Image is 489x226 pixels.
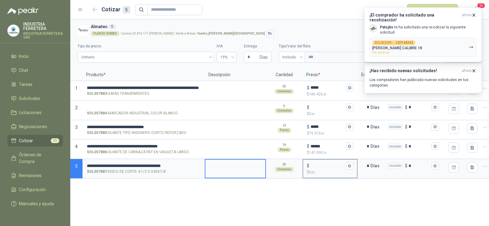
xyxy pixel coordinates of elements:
[370,68,459,73] h3: ¡Has recibido nuevas solicitudes!
[282,143,286,147] p: 10
[432,104,439,111] button: Incluido $
[321,132,324,135] span: ,00
[51,138,59,143] span: 11
[346,123,353,131] button: $$79.373,00
[7,184,63,195] a: Configuración
[311,112,315,116] span: ,00
[307,91,353,97] p: $
[388,163,403,169] div: Incluido
[7,107,63,118] a: Licitaciones
[87,130,186,136] p: - GUANTE TIPO INGENIERO CORTO REFORZADO
[311,85,345,90] input: $$186.425,40
[311,124,345,129] input: $$79.373,00
[278,128,291,133] div: Pares
[307,131,353,136] p: $
[123,6,130,13] div: 5
[462,68,472,73] span: ahora
[8,25,19,36] img: Company Logo
[78,25,88,36] img: Company Logo
[78,43,214,49] label: Tipo de precio
[87,105,200,110] input: SOL057884-MARCADOR INDUSTRIAL COLOR BLANCO
[309,112,315,116] span: 0
[307,124,309,130] p: $
[23,22,63,31] p: INDUSTRIA FERRETERA
[370,77,476,88] p: Los compradores han publicado nuevas solicitudes en tus categorías.
[370,140,382,152] p: Días
[432,143,439,150] button: Incluido $
[275,108,294,113] div: Unidades
[83,69,205,81] p: Producto
[197,32,265,35] strong: Yumbo , [PERSON_NAME][GEOGRAPHIC_DATA]
[19,186,46,193] span: Configuración
[307,111,353,117] p: $
[87,149,189,155] p: - GUANTE DE CARNAZA REF EN VAQUETA LARGO
[259,52,268,62] span: Días
[477,3,485,9] span: 15
[87,86,200,90] input: SOL057883-GAFAS TRANSPARENTES
[75,86,78,91] span: 1
[307,84,309,91] p: $
[409,144,430,149] input: Incluido $
[19,67,28,74] span: Chat
[282,123,286,128] p: 10
[75,144,78,149] span: 4
[307,150,353,156] p: $
[309,170,315,174] span: 0
[471,4,482,15] button: 15
[87,169,107,175] strong: SOL057887
[19,151,57,165] span: Órdenes de Compra
[7,50,63,62] a: Inicio
[323,93,326,96] span: ,40
[91,23,479,30] h3: Almatec
[307,162,309,169] p: $
[87,110,107,116] strong: SOL057884
[309,92,326,96] span: 186.425
[7,170,63,181] a: Remisiones
[372,46,422,50] p: [PERSON_NAME] CALIBRE 18
[346,143,353,150] button: $$147.000,70
[370,121,382,133] p: Días
[278,147,291,152] div: Pares
[432,162,439,169] button: Incluido $
[19,81,32,88] span: Tareas
[19,95,40,102] span: Solicitudes
[81,53,211,62] span: Unitario
[19,53,29,60] span: Inicio
[87,91,107,97] strong: SOL057883
[309,131,324,135] span: 79.373
[275,167,294,172] div: Unidades
[380,25,476,35] p: te ha solicitado una re-cotizar la siguiente solicitud.
[109,24,116,29] div: 5
[372,51,390,54] span: Por recotizar
[87,164,200,168] input: SOL057887-DISCO DE CORTE 4-1/2 X.045X7/8
[405,143,407,150] p: $
[19,109,42,116] span: Licitaciones
[388,143,403,150] div: Incluido
[283,104,285,109] p: 5
[405,124,407,130] p: $
[217,43,237,49] label: IVA
[364,63,482,93] button: ¡Has recibido nuevas solicitudes!ahora Los compradores han publicado nuevas solicitudes en tus ca...
[87,110,178,116] p: - MARCADOR INDUSTRIAL COLOR BLANCO
[7,93,63,104] a: Solicitudes
[244,43,271,49] label: Entrega
[282,53,301,62] span: Incluido
[307,143,309,150] p: $
[307,169,353,175] p: $
[19,172,42,179] span: Remisiones
[396,41,413,44] b: COT169342
[87,144,200,149] input: SOL057886-GUANTE DE CARNAZA REF EN VAQUETA LARGO
[19,137,33,144] span: Cotizar
[370,25,377,32] img: Company Logo
[358,69,382,81] p: Entrega
[266,69,303,81] p: Cantidad
[311,171,315,174] span: ,00
[275,89,294,94] div: Unidades
[7,65,63,76] a: Chat
[279,43,409,49] label: Tipo/Valor del flete
[405,104,407,111] p: $
[370,13,459,22] h3: ¡El comprador ha solicitado una recotización!
[282,162,286,167] p: 25
[19,200,54,207] span: Manuales y ayuda
[121,32,265,35] p: Carrera 25 #13-117 [PERSON_NAME] - frente a Rimax -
